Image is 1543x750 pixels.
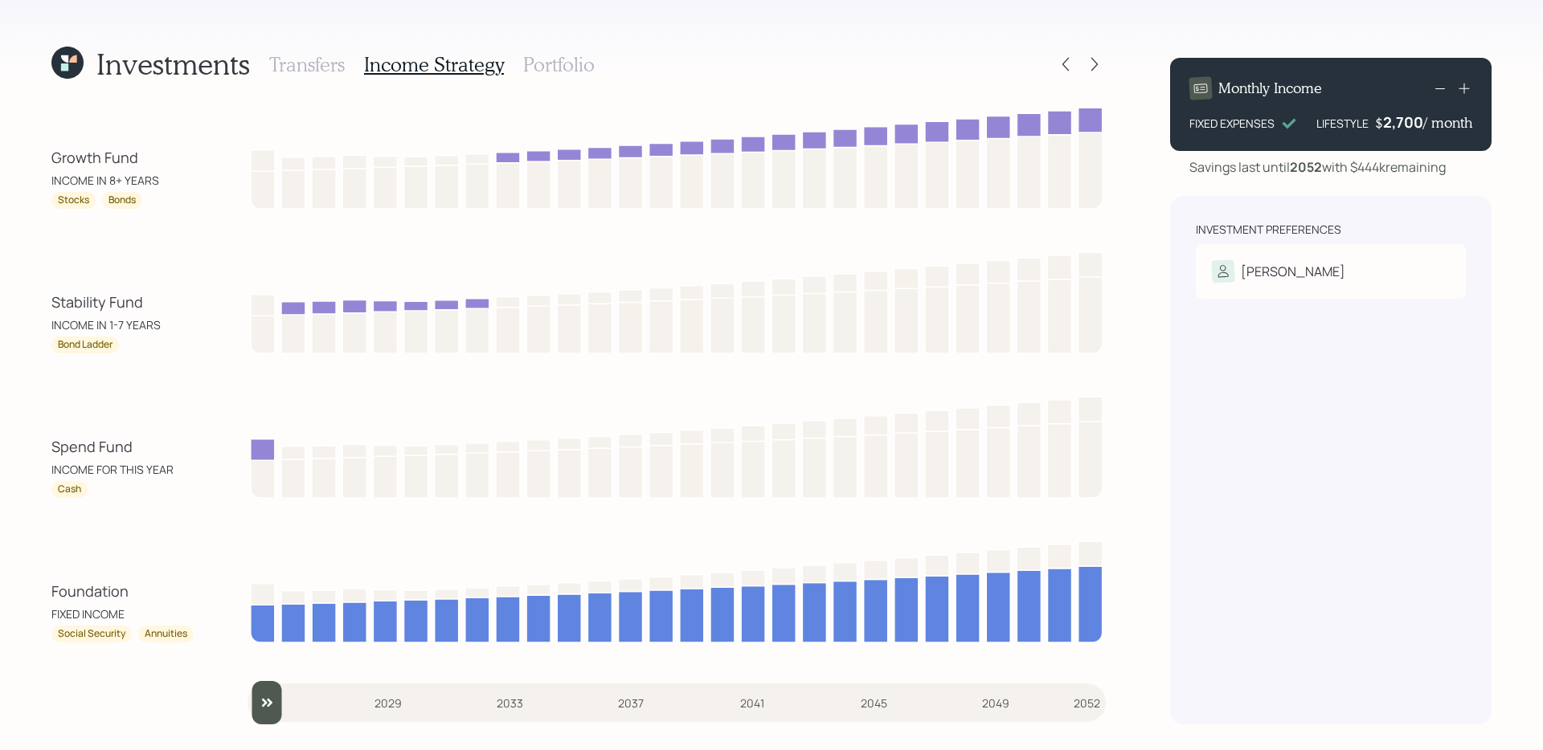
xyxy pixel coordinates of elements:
h1: Investments [96,47,250,81]
h3: Transfers [269,53,345,76]
h4: $ [1375,114,1383,132]
h3: Portfolio [523,53,595,76]
div: Social Security [58,627,125,641]
div: Savings last until with $444k remaining [1189,157,1446,177]
div: INCOME FOR THIS YEAR [51,461,196,478]
h3: Income Strategy [364,53,504,76]
div: INCOME IN 1-7 YEARS [51,316,196,333]
div: Stability Fund [51,291,196,313]
div: Spend Fund [51,436,196,458]
div: Annuities [145,627,187,641]
div: Growth Fund [51,147,196,169]
div: FIXED INCOME [51,605,196,622]
div: 2,700 [1383,112,1423,132]
div: Bonds [108,194,136,207]
div: [PERSON_NAME] [1241,262,1345,281]
div: Investment Preferences [1196,222,1341,238]
div: LIFESTYLE [1316,115,1369,132]
div: INCOME IN 8+ YEARS [51,172,196,189]
div: Stocks [58,194,89,207]
div: Bond Ladder [58,338,113,352]
div: Foundation [51,581,196,602]
div: Cash [58,483,81,496]
b: 2052 [1290,158,1322,176]
h4: / month [1423,114,1472,132]
h4: Monthly Income [1218,79,1322,97]
div: FIXED EXPENSES [1189,115,1275,132]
